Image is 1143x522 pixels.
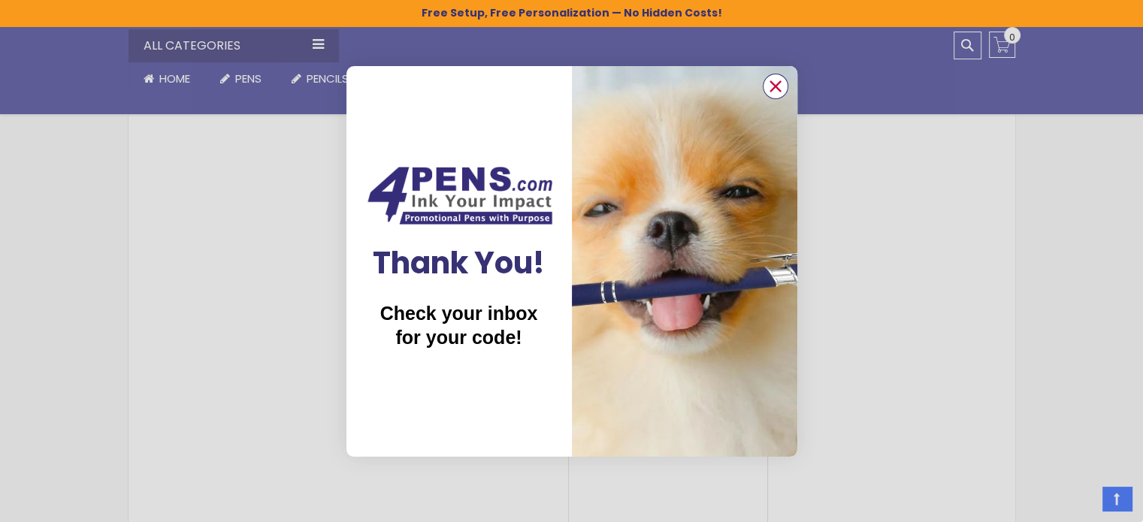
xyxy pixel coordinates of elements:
button: Close dialog [763,74,788,99]
img: Couch [361,162,557,229]
span: Check your inbox for your code! [380,303,538,348]
span: Thank You! [373,242,545,284]
img: b2d7038a-49cb-4a70-a7cc-c7b8314b33fd.jpeg [572,66,797,457]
